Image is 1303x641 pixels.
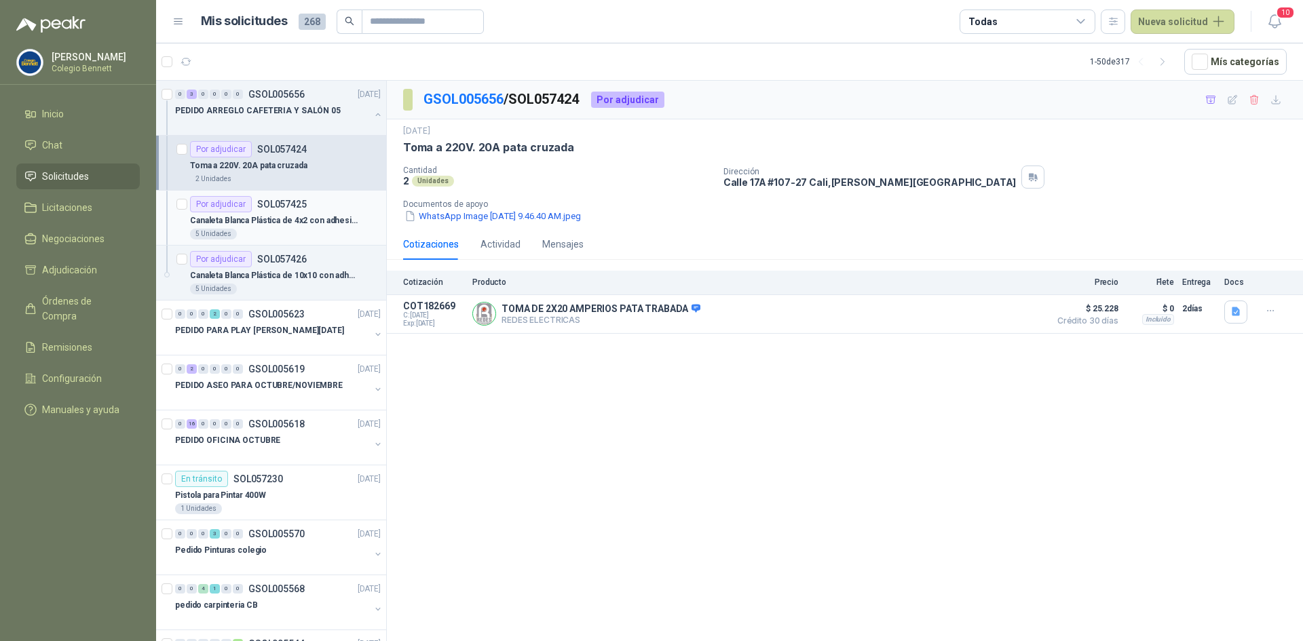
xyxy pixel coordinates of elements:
a: Por adjudicarSOL057425Canaleta Blanca Plástica de 4x2 con adhesivo5 Unidades [156,191,386,246]
div: 0 [221,419,231,429]
p: Canaleta Blanca Plástica de 10x10 con adhesivo [190,269,359,282]
div: 0 [187,584,197,594]
a: Inicio [16,101,140,127]
img: Company Logo [473,303,495,325]
div: 0 [221,309,231,319]
a: Negociaciones [16,226,140,252]
div: 0 [175,364,185,374]
p: Dirección [723,167,1017,176]
a: 0 0 4 1 0 0 GSOL005568[DATE] pedido carpinteria CB [175,581,383,624]
p: pedido carpinteria CB [175,599,257,612]
span: Adjudicación [42,263,97,277]
button: Mís categorías [1184,49,1287,75]
p: Pedido Pinturas colegio [175,544,267,557]
div: 0 [198,529,208,539]
div: 3 [210,529,220,539]
div: Todas [968,14,997,29]
div: 2 [187,364,197,374]
p: SOL057424 [257,144,307,154]
p: Entrega [1182,277,1216,287]
div: 0 [210,90,220,99]
p: GSOL005623 [248,309,305,319]
p: REDES ELECTRICAS [502,315,700,325]
div: 0 [221,364,231,374]
a: Manuales y ayuda [16,397,140,423]
div: 0 [187,309,197,319]
p: SOL057426 [257,254,307,264]
div: 2 Unidades [190,174,237,184]
span: Inicio [42,106,64,121]
div: Por adjudicar [190,196,252,212]
div: 1 Unidades [175,503,222,514]
div: 0 [233,364,243,374]
p: [DATE] [358,528,381,541]
div: 5 Unidades [190,284,237,294]
span: Remisiones [42,340,92,355]
p: Cantidad [403,166,713,175]
span: Negociaciones [42,231,105,246]
div: 16 [187,419,197,429]
div: 0 [198,90,208,99]
p: Cotización [403,277,464,287]
p: GSOL005618 [248,419,305,429]
a: Licitaciones [16,195,140,220]
div: 0 [175,529,185,539]
div: 0 [233,90,243,99]
div: Cotizaciones [403,237,459,252]
p: [DATE] [358,308,381,321]
img: Company Logo [17,50,43,75]
p: 2 [403,175,409,187]
p: GSOL005568 [248,584,305,594]
span: Licitaciones [42,200,92,215]
div: 1 - 50 de 317 [1090,51,1173,73]
div: 0 [210,419,220,429]
p: $ 0 [1127,300,1174,317]
p: Precio [1051,277,1118,287]
a: Adjudicación [16,257,140,283]
button: 10 [1262,9,1287,34]
a: Chat [16,132,140,158]
div: 0 [233,529,243,539]
span: Exp: [DATE] [403,319,464,328]
p: GSOL005570 [248,529,305,539]
div: 3 [187,90,197,99]
div: 0 [221,529,231,539]
p: Calle 17A #107-27 Cali , [PERSON_NAME][GEOGRAPHIC_DATA] [723,176,1017,188]
p: [DATE] [358,473,381,486]
a: Configuración [16,366,140,391]
div: 0 [233,419,243,429]
a: 0 2 0 0 0 0 GSOL005619[DATE] PEDIDO ASEO PARA OCTUBRE/NOVIEMBRE [175,361,383,404]
div: 0 [198,364,208,374]
div: 0 [175,309,185,319]
p: PEDIDO PARA PLAY [PERSON_NAME][DATE] [175,324,344,337]
p: / SOL057424 [423,89,580,110]
a: Remisiones [16,334,140,360]
a: 0 16 0 0 0 0 GSOL005618[DATE] PEDIDO OFICINA OCTUBRE [175,416,383,459]
p: PEDIDO OFICINA OCTUBRE [175,434,280,447]
div: Por adjudicar [190,251,252,267]
p: [DATE] [358,363,381,376]
div: 0 [175,584,185,594]
span: Crédito 30 días [1051,317,1118,325]
span: Chat [42,138,62,153]
span: Solicitudes [42,169,89,184]
div: 0 [198,309,208,319]
p: TOMA DE 2X20 AMPERIOS PATA TRABADA [502,303,700,315]
a: Solicitudes [16,163,140,189]
span: search [345,16,354,26]
div: 0 [175,90,185,99]
div: 0 [233,309,243,319]
h1: Mis solicitudes [201,12,288,31]
div: Unidades [412,176,454,187]
p: GSOL005656 [248,90,305,99]
p: Pistola para Pintar 400W [175,489,266,502]
div: Incluido [1142,314,1174,325]
a: 0 0 0 2 0 0 GSOL005623[DATE] PEDIDO PARA PLAY [PERSON_NAME][DATE] [175,306,383,349]
div: Por adjudicar [190,141,252,157]
p: [DATE] [403,125,430,138]
span: Órdenes de Compra [42,294,127,324]
span: Manuales y ayuda [42,402,119,417]
div: 1 [210,584,220,594]
a: En tránsitoSOL057230[DATE] Pistola para Pintar 400W1 Unidades [156,465,386,520]
button: WhatsApp Image [DATE] 9.46.40 AM.jpeg [403,209,582,223]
